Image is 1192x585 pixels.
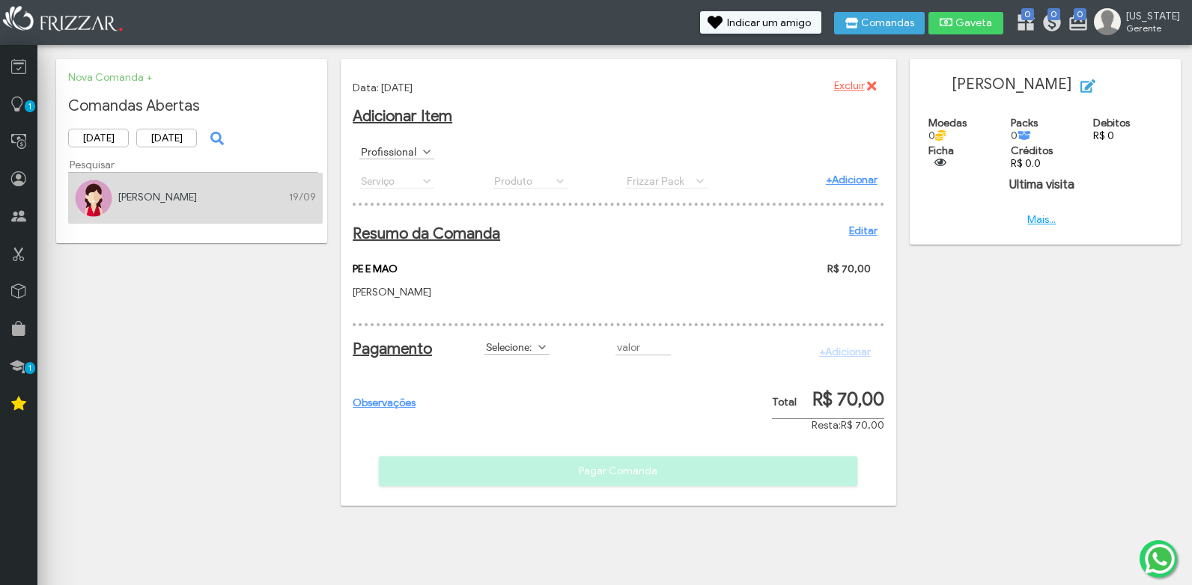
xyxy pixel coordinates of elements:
[1126,22,1180,34] span: Gerente
[772,419,884,432] div: Resta:
[1094,8,1185,38] a: [US_STATE] Gerente
[824,75,884,97] button: Excluir
[289,191,316,203] span: 19/09
[1027,213,1056,226] a: Mais...
[68,97,315,115] h2: Comandas Abertas
[772,396,797,408] span: Total
[1071,75,1137,97] button: Editar
[25,362,35,374] span: 1
[922,75,1169,97] h2: [PERSON_NAME]
[1011,117,1038,129] span: Packs
[353,286,652,298] p: [PERSON_NAME]
[1126,10,1180,22] span: [US_STATE]
[955,18,993,28] span: Gaveta
[1011,144,1053,157] span: Créditos
[68,157,318,173] input: Pesquisar
[922,177,1162,192] h4: Ultima visita
[1142,541,1178,577] img: whatsapp.png
[727,18,811,28] span: Indicar um amigo
[1093,117,1130,129] span: Debitos
[353,396,416,409] a: Observações
[25,100,35,112] span: 1
[827,263,871,275] span: R$ 70,00
[812,388,884,411] span: R$ 70,00
[204,127,227,150] button: ui-button
[1074,8,1086,20] span: 0
[353,224,878,243] h2: Resumo da Comanda
[1098,75,1127,97] span: Editar
[1021,8,1034,20] span: 0
[1011,129,1031,142] span: 0
[700,11,821,34] button: Indicar um amigo
[834,75,865,97] span: Excluir
[1047,8,1060,20] span: 0
[928,117,967,129] span: Moedas
[215,127,216,150] span: ui-button
[928,157,951,168] button: ui-button
[118,191,197,203] a: [PERSON_NAME]
[849,224,878,237] a: Editar
[841,419,884,432] span: R$ 70,00
[353,107,884,126] h2: Adicionar Item
[484,340,536,354] label: Selecione:
[928,12,1003,34] button: Gaveta
[834,12,925,34] button: Comandas
[1011,157,1041,170] a: R$ 0.0
[353,82,884,94] p: Data: [DATE]
[1042,12,1056,36] a: 0
[1093,129,1114,142] a: R$ 0
[615,340,671,355] input: valor
[136,129,197,147] input: Data Final
[826,174,878,186] a: +Adicionar
[861,18,914,28] span: Comandas
[353,340,434,358] h2: Pagamento
[928,144,954,157] span: Ficha
[353,263,398,275] span: PE E MAO
[1015,12,1030,36] a: 0
[928,129,946,142] span: 0
[1068,12,1083,36] a: 0
[359,144,421,159] label: Profissional
[68,71,152,84] a: Nova Comanda +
